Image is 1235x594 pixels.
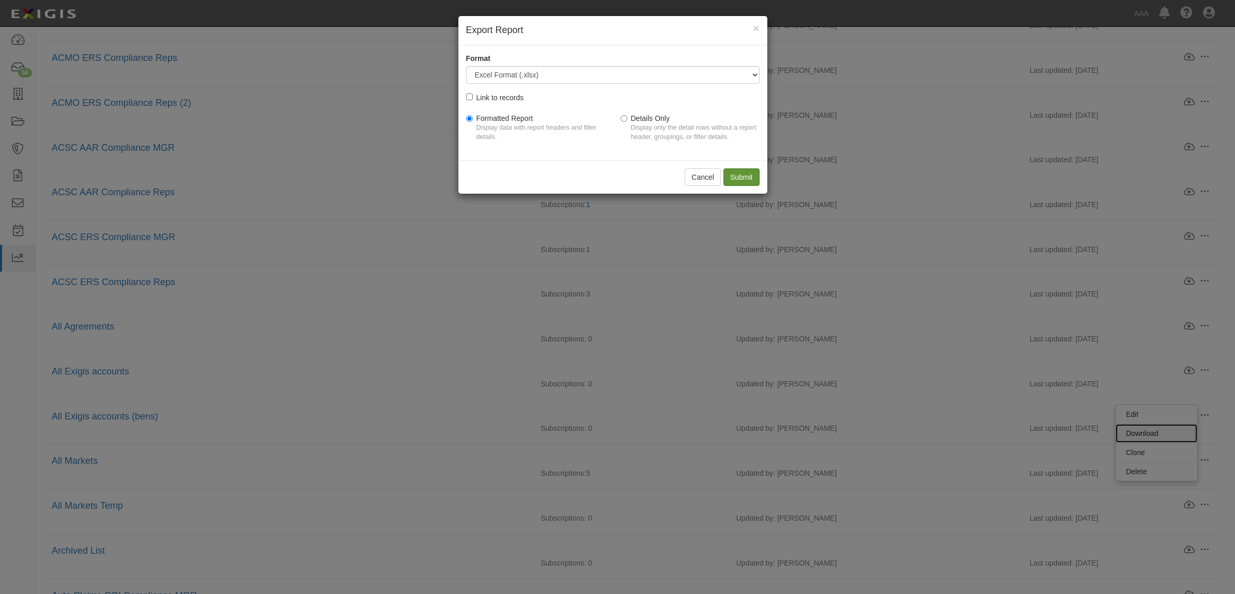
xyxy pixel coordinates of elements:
[753,23,759,34] button: Close
[621,113,760,147] label: Details Only
[466,113,605,147] label: Formatted Report
[466,53,490,64] label: Format
[476,91,524,103] div: Link to records
[466,24,760,37] h4: Export Report
[685,168,721,186] button: Cancel
[621,115,627,122] input: Details OnlyDisplay only the detail rows without a report header, groupings, or filter details.
[631,123,760,142] p: Display only the detail rows without a report header, groupings, or filter details.
[753,22,759,34] span: ×
[466,115,473,122] input: Formatted ReportDisplay data with report headers and filter details.
[723,168,760,186] input: Submit
[466,93,473,100] input: Link to records
[476,123,605,142] p: Display data with report headers and filter details.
